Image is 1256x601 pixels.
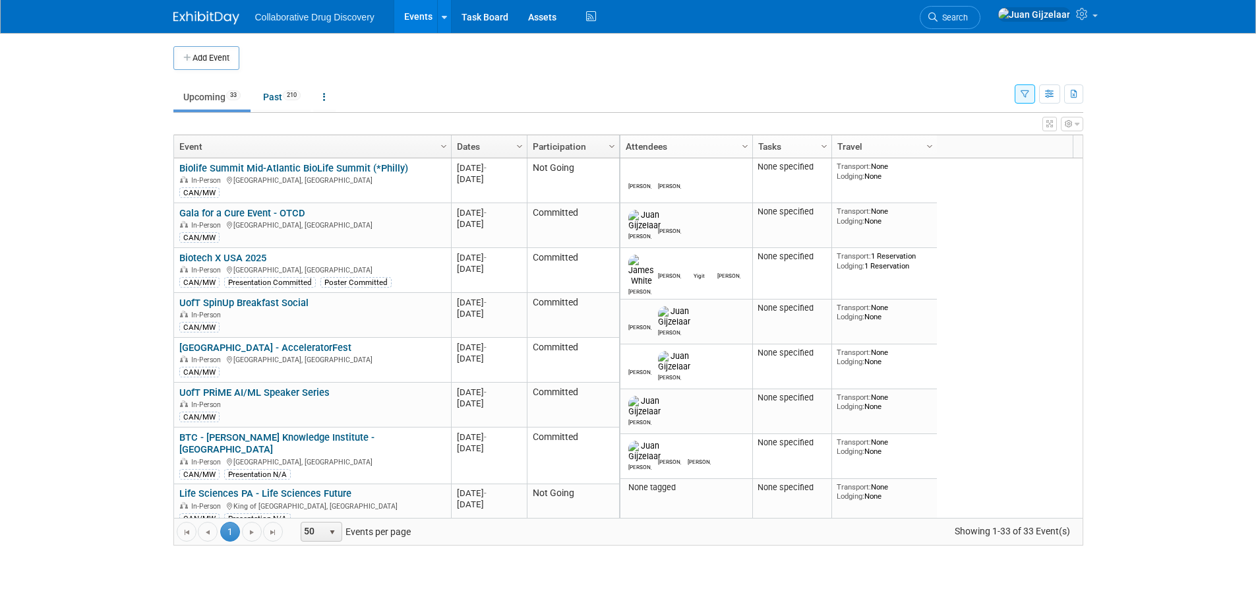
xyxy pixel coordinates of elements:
a: Event [179,135,442,158]
a: Go to the next page [242,522,262,542]
a: Column Settings [922,135,937,155]
img: In-Person Event [180,458,188,464]
span: Collaborative Drug Discovery [255,12,374,22]
div: Michael Woodhouse [628,367,651,375]
span: - [484,163,487,173]
div: None None [837,348,932,367]
div: None None [837,206,932,226]
span: Column Settings [819,141,829,152]
span: In-Person [191,400,225,409]
a: Go to the previous page [198,522,218,542]
div: [DATE] [457,431,521,443]
div: CAN/MW [179,277,220,288]
img: In-Person Event [180,176,188,183]
div: [DATE] [457,162,521,174]
span: Transport: [837,437,871,447]
div: [GEOGRAPHIC_DATA], [GEOGRAPHIC_DATA] [179,264,445,275]
a: Column Settings [436,135,451,155]
div: [DATE] [457,252,521,263]
td: Committed [527,248,619,293]
img: Jacqueline Macia [721,255,737,270]
a: Upcoming33 [173,84,251,110]
span: Column Settings [607,141,617,152]
a: Past210 [253,84,311,110]
span: 1 [220,522,240,542]
span: Lodging: [837,216,864,226]
span: In-Person [191,502,225,511]
div: Juan Gijzelaar [628,231,651,239]
div: Evan Moriarity [658,270,681,279]
img: Matthew Harris [632,165,648,181]
div: Poster Committed [320,277,392,288]
td: Committed [527,383,619,427]
div: Michael Woodhouse [628,322,651,331]
div: [DATE] [457,297,521,308]
span: In-Person [191,311,225,319]
a: Life Sciences PA - Life Sciences Future [179,488,351,499]
span: Transport: [837,393,871,402]
img: Michael Woodhouse [662,441,678,457]
td: Committed [527,293,619,338]
div: None None [837,393,932,412]
img: James White [628,255,654,286]
span: 33 [226,90,241,100]
span: In-Person [191,266,225,274]
div: CAN/MW [179,322,220,332]
span: Events per page [284,522,424,542]
div: None specified [758,303,826,313]
a: Tasks [758,135,823,158]
span: Showing 1-33 of 33 Event(s) [942,522,1082,540]
td: Committed [527,338,619,383]
span: - [484,387,487,397]
div: None specified [758,162,826,172]
span: Lodging: [837,491,864,501]
a: [GEOGRAPHIC_DATA] - AcceleratorFest [179,342,351,354]
div: [DATE] [457,342,521,353]
span: Transport: [837,206,871,216]
span: Transport: [837,482,871,491]
img: Michael Woodhouse [662,210,678,226]
div: [DATE] [457,398,521,409]
a: Go to the last page [263,522,283,542]
img: Juan Gijzelaar [998,7,1071,22]
span: 210 [283,90,301,100]
img: In-Person Event [180,502,188,509]
td: Not Going [527,484,619,529]
span: Transport: [837,251,871,261]
div: [DATE] [457,488,521,499]
a: Attendees [626,135,744,158]
span: Lodging: [837,357,864,366]
div: CAN/MW [179,469,220,480]
div: CAN/MW [179,187,220,198]
div: Yigit Kucuk [688,270,711,279]
span: - [484,253,487,263]
a: Biotech X USA 2025 [179,252,266,264]
div: 1 Reservation 1 Reservation [837,251,932,270]
div: Michael Woodhouse [658,457,681,465]
img: Juan Gijzelaar [658,351,690,372]
span: select [327,527,338,538]
div: Juan Gijzelaar [628,417,651,426]
img: ExhibitDay [173,11,239,24]
span: - [484,208,487,218]
span: In-Person [191,221,225,230]
div: [DATE] [457,443,521,454]
span: Go to the first page [181,527,192,538]
div: None None [837,437,932,457]
span: Go to the next page [247,527,257,538]
span: Lodging: [837,172,864,181]
div: [GEOGRAPHIC_DATA], [GEOGRAPHIC_DATA] [179,174,445,185]
div: Presentation N/A [224,513,291,524]
div: None tagged [625,482,747,493]
div: CAN/MW [179,513,220,524]
div: None None [837,303,932,322]
img: Juan Gijzelaar [628,396,661,417]
img: In-Person Event [180,356,188,362]
div: [GEOGRAPHIC_DATA], [GEOGRAPHIC_DATA] [179,219,445,230]
a: Column Settings [605,135,619,155]
img: In-Person Event [180,221,188,228]
span: Lodging: [837,447,864,456]
div: None specified [758,251,826,262]
div: Juan Gijzelaar [658,327,681,336]
div: Evan Moriarity [658,181,681,189]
